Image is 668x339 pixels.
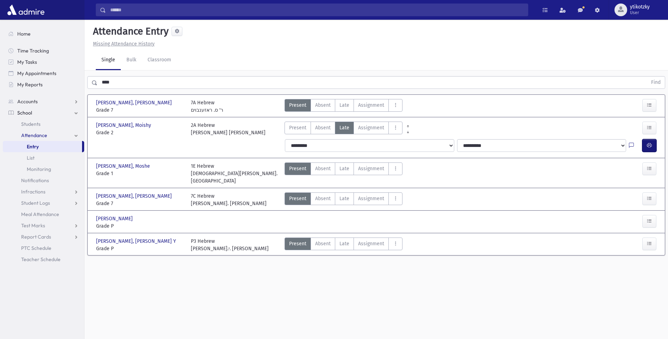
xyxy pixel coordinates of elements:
span: Time Tracking [17,48,49,54]
a: Accounts [3,96,84,107]
button: Find [647,76,665,88]
a: Student Logs [3,197,84,209]
span: Teacher Schedule [21,256,61,263]
span: Report Cards [21,234,51,240]
span: Late [339,124,349,131]
div: AttTypes [285,122,402,136]
span: Grade P [96,222,184,230]
span: Late [339,165,349,172]
span: Assignment [358,240,384,247]
input: Search [106,4,528,16]
span: My Reports [17,81,43,88]
span: Notifications [21,177,49,184]
span: Absent [315,165,331,172]
a: My Appointments [3,68,84,79]
span: Present [289,240,306,247]
span: [PERSON_NAME], [PERSON_NAME] Y [96,238,177,245]
span: List [27,155,35,161]
a: Students [3,118,84,130]
div: 2A Hebrew [PERSON_NAME] [PERSON_NAME] [191,122,266,136]
span: Grade 1 [96,170,184,177]
a: Attendance [3,130,84,141]
a: Infractions [3,186,84,197]
span: Monitoring [27,166,51,172]
span: My Tasks [17,59,37,65]
span: Assignment [358,195,384,202]
a: My Tasks [3,56,84,68]
span: Home [17,31,31,37]
span: Grade P [96,245,184,252]
span: [PERSON_NAME], [PERSON_NAME] [96,99,173,106]
span: Entry [27,143,39,150]
div: 1E Hebrew [DEMOGRAPHIC_DATA][PERSON_NAME]. [GEOGRAPHIC_DATA] [191,162,279,185]
span: Absent [315,101,331,109]
div: AttTypes [285,238,402,252]
a: Test Marks [3,220,84,231]
span: Grade 7 [96,200,184,207]
span: Meal Attendance [21,211,59,217]
span: Absent [315,124,331,131]
div: 7A Hebrew ר' ס. ראזענבוים [191,99,223,114]
a: Teacher Schedule [3,254,84,265]
a: My Reports [3,79,84,90]
span: Present [289,165,306,172]
span: Assignment [358,124,384,131]
span: Late [339,240,349,247]
a: Time Tracking [3,45,84,56]
span: Absent [315,195,331,202]
span: Late [339,101,349,109]
a: Entry [3,141,82,152]
a: Meal Attendance [3,209,84,220]
span: [PERSON_NAME], [PERSON_NAME] [96,192,173,200]
div: AttTypes [285,162,402,185]
a: Missing Attendance History [90,41,155,47]
span: [PERSON_NAME], Moishy [96,122,152,129]
span: Grade 7 [96,106,184,114]
a: Classroom [142,50,177,70]
h5: Attendance Entry [90,25,169,37]
a: Report Cards [3,231,84,242]
span: Students [21,121,40,127]
span: Attendance [21,132,47,138]
span: Present [289,101,306,109]
span: Accounts [17,98,38,105]
span: ytikotzky [630,4,650,10]
div: P3 Hebrew [PERSON_NAME].י. [PERSON_NAME] [191,238,269,252]
a: School [3,107,84,118]
a: Monitoring [3,164,84,175]
span: Present [289,195,306,202]
div: AttTypes [285,192,402,207]
span: Present [289,124,306,131]
a: List [3,152,84,164]
div: 7C Hebrew [PERSON_NAME]. [PERSON_NAME] [191,192,267,207]
span: PTC Schedule [21,245,51,251]
span: Late [339,195,349,202]
span: User [630,10,650,16]
u: Missing Attendance History [93,41,155,47]
span: Student Logs [21,200,50,206]
span: [PERSON_NAME] [96,215,134,222]
span: Absent [315,240,331,247]
span: Assignment [358,165,384,172]
span: [PERSON_NAME], Moshe [96,162,151,170]
a: Bulk [121,50,142,70]
span: Grade 2 [96,129,184,136]
span: Assignment [358,101,384,109]
a: Notifications [3,175,84,186]
span: Infractions [21,189,45,195]
span: My Appointments [17,70,56,76]
div: AttTypes [285,99,402,114]
span: Test Marks [21,222,45,229]
a: Home [3,28,84,39]
a: PTC Schedule [3,242,84,254]
span: School [17,110,32,116]
img: AdmirePro [6,3,46,17]
a: Single [96,50,121,70]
